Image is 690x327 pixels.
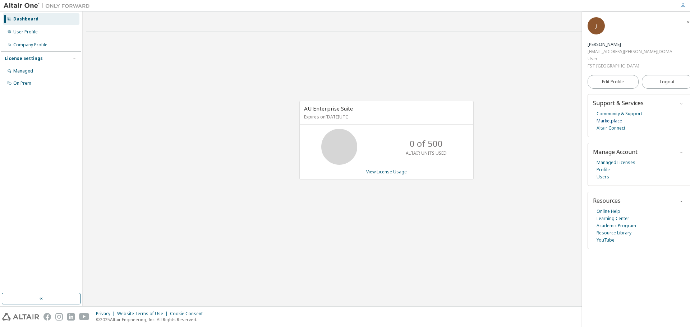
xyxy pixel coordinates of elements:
[597,229,631,237] a: Resource Library
[588,48,672,55] div: [EMAIL_ADDRESS][PERSON_NAME][DOMAIN_NAME]
[597,166,610,173] a: Profile
[593,197,621,205] span: Resources
[13,68,33,74] div: Managed
[597,110,642,117] a: Community & Support
[660,78,675,85] span: Logout
[602,79,624,85] span: Edit Profile
[595,23,597,29] span: J
[597,173,609,181] a: Users
[13,42,47,48] div: Company Profile
[67,313,75,321] img: linkedin.svg
[597,222,636,229] a: Academic Program
[588,55,672,62] div: User
[588,75,639,89] a: Edit Profile
[304,105,353,112] span: AU Enterprise Suite
[597,159,635,166] a: Managed Licenses
[170,311,207,317] div: Cookie Consent
[43,313,51,321] img: facebook.svg
[588,62,672,70] div: FST [GEOGRAPHIC_DATA]
[304,114,467,120] p: Expires on [DATE] UTC
[4,2,93,9] img: Altair One
[588,41,672,48] div: João Dias Rodrigues
[593,99,644,107] span: Support & Services
[13,29,38,35] div: User Profile
[2,313,39,321] img: altair_logo.svg
[79,313,89,321] img: youtube.svg
[597,125,625,132] a: Altair Connect
[13,80,31,86] div: On Prem
[55,313,63,321] img: instagram.svg
[96,311,117,317] div: Privacy
[366,169,407,175] a: View License Usage
[410,137,443,150] p: 0 of 500
[593,148,638,156] span: Manage Account
[117,311,170,317] div: Website Terms of Use
[597,215,629,222] a: Learning Center
[597,117,622,125] a: Marketplace
[597,208,620,215] a: Online Help
[13,16,38,22] div: Dashboard
[406,150,447,156] p: ALTAIR UNITS USED
[597,237,615,244] a: YouTube
[5,56,43,61] div: License Settings
[96,317,207,323] p: © 2025 Altair Engineering, Inc. All Rights Reserved.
